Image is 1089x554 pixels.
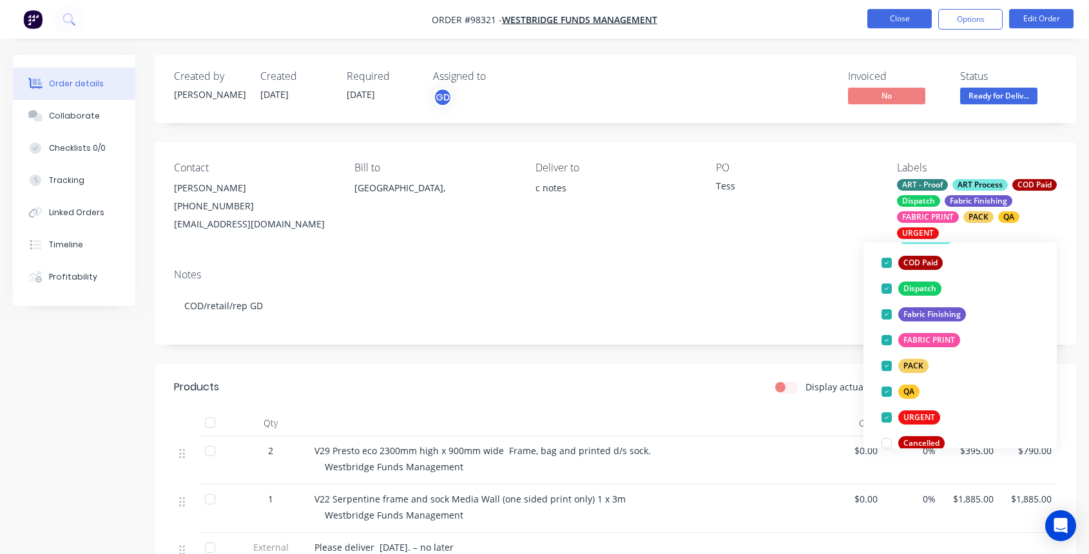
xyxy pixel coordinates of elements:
[535,179,695,220] div: c notes
[888,492,936,506] span: 0%
[174,379,219,395] div: Products
[960,88,1037,107] button: Ready for Deliv...
[830,444,878,457] span: $0.00
[1012,179,1057,191] div: COD Paid
[1045,510,1076,541] div: Open Intercom Messenger
[830,492,878,506] span: $0.00
[174,215,334,233] div: [EMAIL_ADDRESS][DOMAIN_NAME]
[716,162,876,174] div: PO
[49,142,106,154] div: Checklists 0/0
[174,197,334,215] div: [PHONE_NUMBER]
[433,70,562,82] div: Assigned to
[898,256,943,270] div: COD Paid
[268,444,273,457] span: 2
[876,383,925,401] button: QA
[876,305,971,323] button: Fabric Finishing
[354,162,514,174] div: Bill to
[237,540,304,554] span: External
[716,179,876,197] div: Tess
[888,444,936,457] span: 0%
[1004,492,1052,506] span: $1,885.00
[898,282,941,296] div: Dispatch
[347,70,418,82] div: Required
[960,88,1037,104] span: Ready for Deliv...
[23,10,43,29] img: Factory
[938,9,1003,30] button: Options
[49,239,83,251] div: Timeline
[876,434,950,452] button: Cancelled
[314,444,651,457] span: V29 Presto eco 2300mm high x 900mm wide Frame, bag and printed d/s sock.
[232,410,309,436] div: Qty
[963,211,994,223] div: PACK
[49,207,104,218] div: Linked Orders
[946,444,994,457] span: $395.00
[848,88,925,104] span: No
[897,227,939,239] div: URGENT
[49,271,97,283] div: Profitability
[898,359,929,373] div: PACK
[268,492,273,506] span: 1
[174,88,245,101] div: [PERSON_NAME]
[898,307,966,321] div: Fabric Finishing
[354,179,514,220] div: [GEOGRAPHIC_DATA],
[898,436,945,450] div: Cancelled
[876,254,948,272] button: COD Paid
[876,228,959,246] button: ART Process
[867,9,932,28] button: Close
[354,179,514,197] div: [GEOGRAPHIC_DATA],
[897,179,948,191] div: ART - Proof
[876,357,934,375] button: PACK
[260,88,289,100] span: [DATE]
[174,162,334,174] div: Contact
[13,100,135,132] button: Collaborate
[260,70,331,82] div: Created
[535,179,695,197] div: c notes
[876,331,965,349] button: FABRIC PRINT
[174,70,245,82] div: Created by
[1004,444,1052,457] span: $790.00
[49,175,84,186] div: Tracking
[945,195,1012,207] div: Fabric Finishing
[13,68,135,100] button: Order details
[13,261,135,293] button: Profitability
[13,196,135,229] button: Linked Orders
[325,509,463,521] span: Westbridge Funds Management
[13,229,135,261] button: Timeline
[502,14,657,26] a: Westbridge Funds Management
[848,70,945,82] div: Invoiced
[946,492,994,506] span: $1,885.00
[314,493,626,505] span: V22 Serpentine frame and sock Media Wall (one sided print only) 1 x 3m
[49,78,104,90] div: Order details
[876,280,947,298] button: Dispatch
[898,385,920,399] div: QA
[49,110,100,122] div: Collaborate
[325,461,463,473] span: Westbridge Funds Management
[898,333,960,347] div: FABRIC PRINT
[960,70,1057,82] div: Status
[535,162,695,174] div: Deliver to
[174,179,334,197] div: [PERSON_NAME]
[952,179,1008,191] div: ART Process
[433,88,452,107] button: GD
[174,269,1057,281] div: Notes
[432,14,502,26] span: Order #98321 -
[897,195,940,207] div: Dispatch
[897,211,959,223] div: FABRIC PRINT
[13,164,135,196] button: Tracking
[998,211,1019,223] div: QA
[347,88,375,100] span: [DATE]
[876,408,945,426] button: URGENT
[174,286,1057,325] div: COD/retail/rep GD
[897,162,1057,174] div: Labels
[825,410,883,436] div: Cost
[174,179,334,233] div: [PERSON_NAME][PHONE_NUMBER][EMAIL_ADDRESS][DOMAIN_NAME]
[805,380,912,394] label: Display actual quantities
[1009,9,1074,28] button: Edit Order
[13,132,135,164] button: Checklists 0/0
[898,410,940,425] div: URGENT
